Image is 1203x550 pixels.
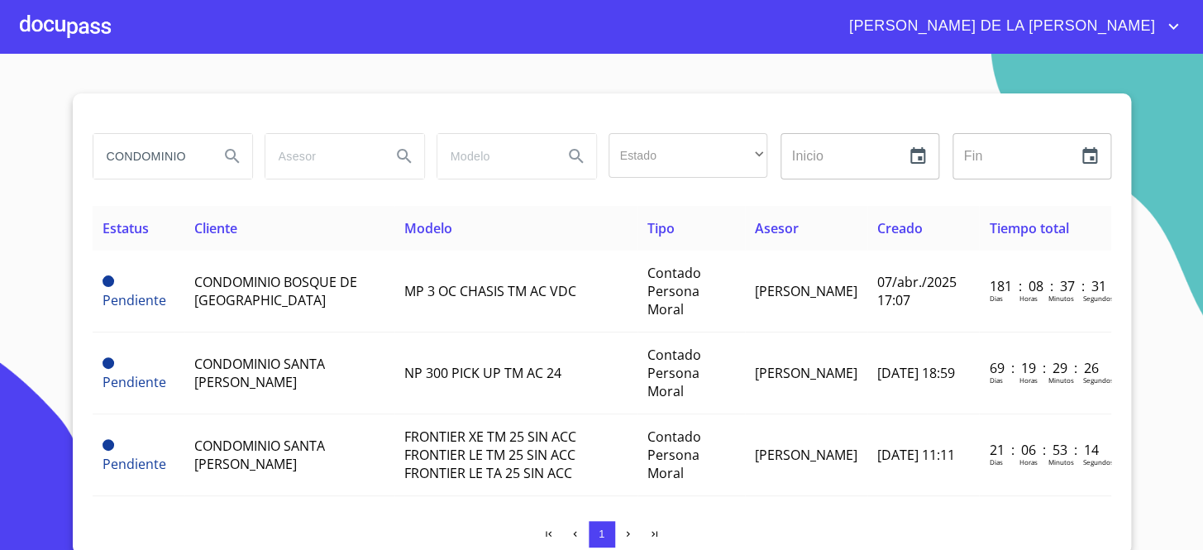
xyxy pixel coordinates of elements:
span: NP 300 PICK UP TM AC 24 [404,364,561,382]
p: Minutos [1048,294,1073,303]
span: Cliente [194,219,237,237]
button: Search [384,136,424,176]
p: Horas [1019,457,1037,466]
p: Horas [1019,294,1037,303]
span: Tipo [647,219,675,237]
p: Segundos [1082,375,1113,385]
input: search [93,134,206,179]
p: Minutos [1048,457,1073,466]
p: 69 : 19 : 29 : 26 [989,359,1100,377]
span: [DATE] 18:59 [877,364,955,382]
span: Pendiente [103,439,114,451]
span: Creado [877,219,923,237]
button: Search [212,136,252,176]
span: Pendiente [103,275,114,287]
span: [PERSON_NAME] [755,364,857,382]
span: [PERSON_NAME] [755,446,857,464]
span: 07/abr./2025 17:07 [877,273,957,309]
span: 1 [599,528,604,540]
span: Tiempo total [989,219,1068,237]
div: ​ [609,133,767,178]
span: Modelo [404,219,452,237]
span: [PERSON_NAME] DE LA [PERSON_NAME] [837,13,1163,40]
p: Segundos [1082,294,1113,303]
span: FRONTIER XE TM 25 SIN ACC FRONTIER LE TM 25 SIN ACC FRONTIER LE TA 25 SIN ACC [404,428,576,482]
button: 1 [589,521,615,548]
span: Pendiente [103,455,166,473]
p: 21 : 06 : 53 : 14 [989,441,1100,459]
span: CONDOMINIO SANTA [PERSON_NAME] [194,355,325,391]
span: Contado Persona Moral [647,428,701,482]
span: CONDOMINIO SANTA [PERSON_NAME] [194,437,325,473]
span: Pendiente [103,357,114,369]
input: search [437,134,550,179]
span: CONDOMINIO BOSQUE DE [GEOGRAPHIC_DATA] [194,273,357,309]
span: Pendiente [103,373,166,391]
p: 181 : 08 : 37 : 31 [989,277,1100,295]
p: Horas [1019,375,1037,385]
span: Contado Persona Moral [647,264,701,318]
span: Contado Persona Moral [647,346,701,400]
span: Pendiente [103,291,166,309]
p: Minutos [1048,375,1073,385]
p: Dias [989,294,1002,303]
button: account of current user [837,13,1183,40]
p: Dias [989,457,1002,466]
span: [PERSON_NAME] [755,282,857,300]
button: Search [556,136,596,176]
span: MP 3 OC CHASIS TM AC VDC [404,282,576,300]
p: Dias [989,375,1002,385]
span: Asesor [755,219,799,237]
input: search [265,134,378,179]
span: [DATE] 11:11 [877,446,955,464]
span: Estatus [103,219,149,237]
p: Segundos [1082,457,1113,466]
